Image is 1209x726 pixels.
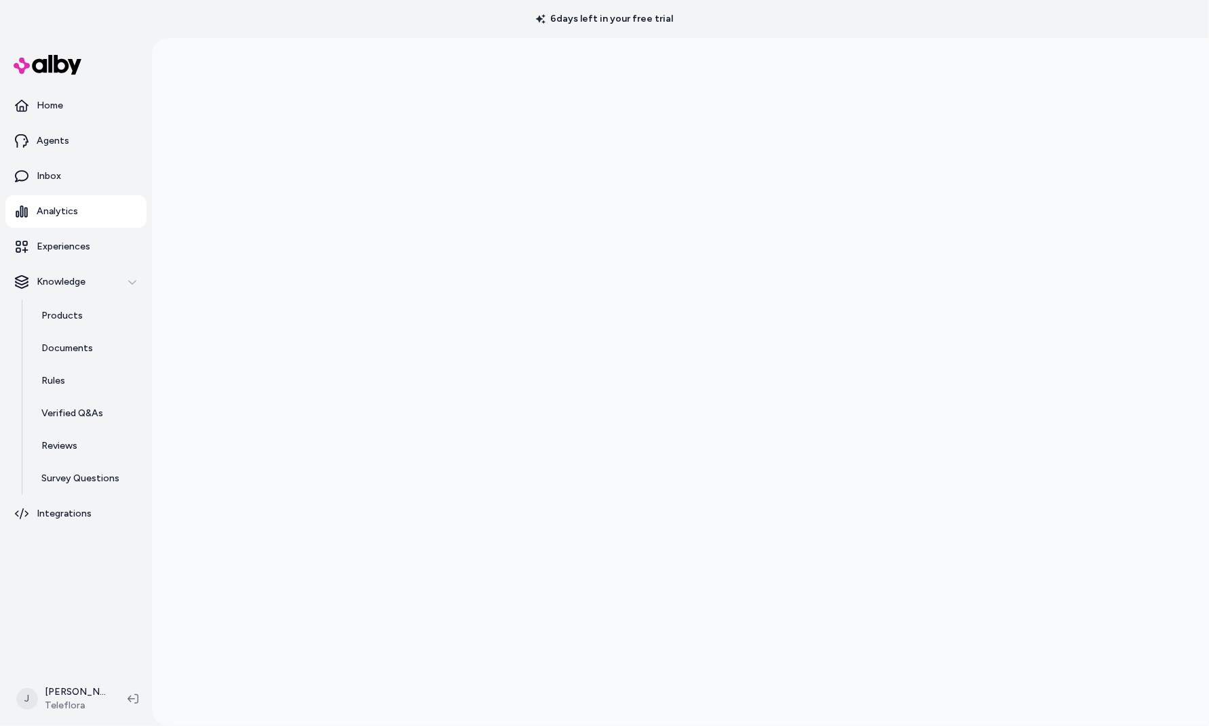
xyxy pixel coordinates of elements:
p: Rules [41,374,65,388]
p: Survey Questions [41,472,119,485]
p: Experiences [37,240,90,254]
a: Integrations [5,498,147,530]
a: Analytics [5,195,147,228]
p: [PERSON_NAME] [45,685,106,699]
button: J[PERSON_NAME]Teleflora [8,677,117,721]
button: Knowledge [5,266,147,298]
p: Products [41,309,83,323]
p: Documents [41,342,93,355]
p: Verified Q&As [41,407,103,420]
a: Reviews [28,430,147,462]
a: Home [5,89,147,122]
img: alby Logo [14,55,81,75]
p: 6 days left in your free trial [528,12,682,26]
a: Documents [28,332,147,365]
span: Teleflora [45,699,106,712]
a: Verified Q&As [28,397,147,430]
a: Experiences [5,230,147,263]
p: Agents [37,134,69,148]
a: Agents [5,125,147,157]
a: Inbox [5,160,147,193]
p: Inbox [37,169,61,183]
a: Rules [28,365,147,397]
p: Home [37,99,63,113]
span: J [16,688,38,710]
p: Reviews [41,439,77,453]
p: Analytics [37,205,78,218]
a: Products [28,300,147,332]
a: Survey Questions [28,462,147,495]
p: Knowledge [37,275,85,289]
p: Integrations [37,507,92,521]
